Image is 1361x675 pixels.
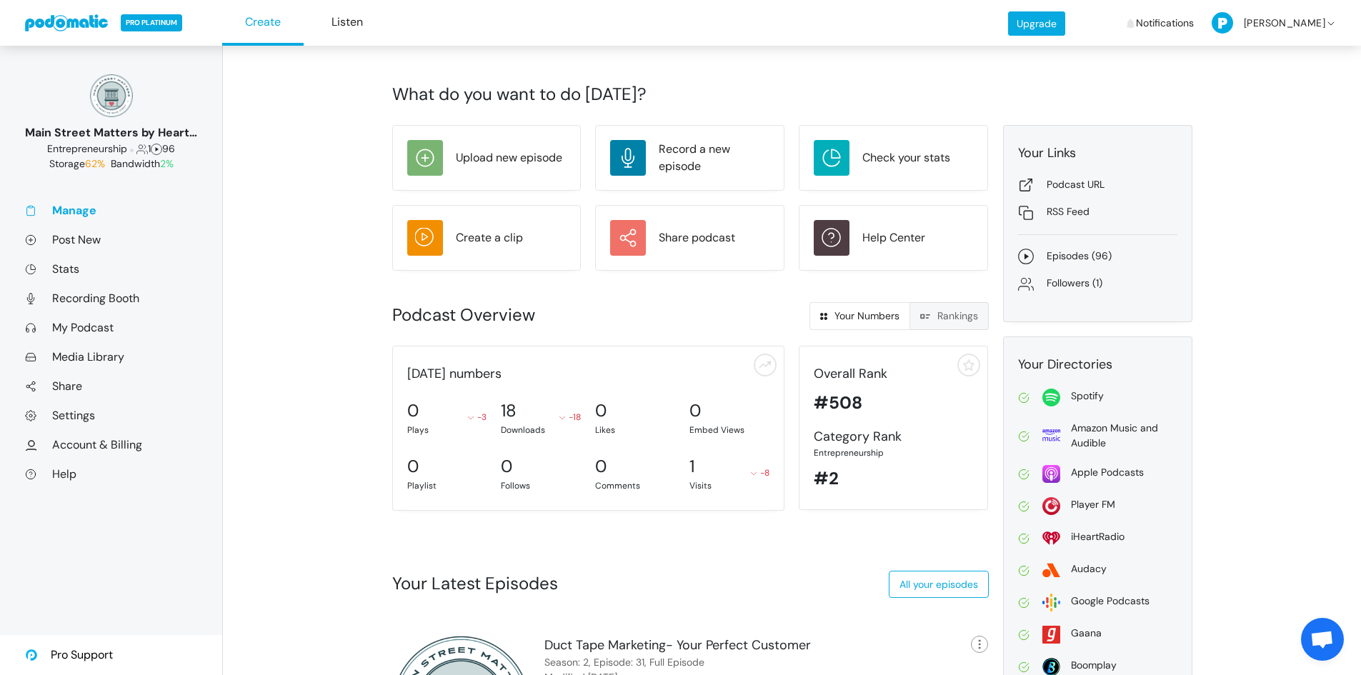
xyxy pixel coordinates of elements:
div: 0 [407,454,419,479]
div: Overall Rank [814,364,973,384]
div: Your Directories [1018,355,1177,374]
div: Category Rank [814,427,973,446]
span: [PERSON_NAME] [1244,2,1325,44]
div: 0 [595,398,607,424]
img: amazon-69639c57110a651e716f65801135d36e6b1b779905beb0b1c95e1d99d62ebab9.svg [1042,426,1060,444]
div: Apple Podcasts [1071,465,1144,480]
a: Recording Booth [25,291,197,306]
span: Notifications [1136,2,1194,44]
a: Upgrade [1008,11,1065,36]
a: Pro Support [25,635,113,675]
div: Google Podcasts [1071,594,1150,609]
a: Gaana [1018,626,1177,644]
div: Spotify [1071,389,1104,404]
a: Amazon Music and Audible [1018,421,1177,451]
a: Google Podcasts [1018,594,1177,611]
a: Share podcast [610,220,769,256]
div: 18 [501,398,517,424]
div: Season: 2, Episode: 31, Full Episode [544,655,704,670]
a: Spotify [1018,389,1177,406]
div: Player FM [1071,497,1115,512]
div: What do you want to do [DATE]? [392,81,1192,107]
span: Episodes [151,142,162,155]
a: Apple Podcasts [1018,465,1177,483]
div: [DATE] numbers [400,364,777,384]
div: #2 [814,466,973,491]
a: Record a new episode [610,140,769,176]
a: Followers (1) [1018,276,1177,291]
div: Downloads [501,424,581,436]
a: Media Library [25,349,197,364]
div: 0 [501,454,512,479]
div: Plays [407,424,487,436]
div: Your Links [1018,144,1177,163]
a: Post New [25,232,197,247]
a: Episodes (96) [1018,249,1177,264]
img: i_heart_radio-0fea502c98f50158959bea423c94b18391c60ffcc3494be34c3ccd60b54f1ade.svg [1042,529,1060,547]
div: Main Street Matters by Heart on [GEOGRAPHIC_DATA] [25,124,197,141]
a: Listen [306,1,388,46]
div: -18 [559,411,581,424]
a: RSS Feed [1018,204,1177,220]
a: Settings [25,408,197,423]
img: spotify-814d7a4412f2fa8a87278c8d4c03771221523d6a641bdc26ea993aaf80ac4ffe.svg [1042,389,1060,406]
a: Podcast URL [1018,177,1177,193]
div: 1 96 [25,141,197,156]
a: Your Numbers [809,302,910,330]
div: iHeartRadio [1071,529,1125,544]
div: Podcast Overview [392,302,684,328]
div: 0 [595,454,607,479]
a: Account & Billing [25,437,197,452]
div: Share podcast [659,229,735,246]
div: Help Center [862,229,925,246]
img: P-50-ab8a3cff1f42e3edaa744736fdbd136011fc75d0d07c0e6946c3d5a70d29199b.png [1212,12,1233,34]
img: apple-26106266178e1f815f76c7066005aa6211188c2910869e7447b8cdd3a6512788.svg [1042,465,1060,483]
a: Help [25,466,197,481]
a: Manage [25,203,197,218]
span: PRO PLATINUM [121,14,182,31]
div: Create a clip [456,229,523,246]
div: -8 [751,466,769,479]
a: iHeartRadio [1018,529,1177,547]
a: Upload new episode [407,140,567,176]
a: [PERSON_NAME] [1212,2,1337,44]
div: Entrepreneurship [814,446,973,459]
a: Share [25,379,197,394]
div: Boomplay [1071,658,1117,673]
a: Stats [25,261,197,276]
img: player_fm-2f731f33b7a5920876a6a59fec1291611fade0905d687326e1933154b96d4679.svg [1042,497,1060,515]
div: Follows [501,479,581,492]
div: Your Latest Episodes [392,571,558,596]
a: All your episodes [889,571,989,598]
a: Check your stats [814,140,973,176]
img: google-2dbf3626bd965f54f93204bbf7eeb1470465527e396fa5b4ad72d911f40d0c40.svg [1042,594,1060,611]
a: My Podcast [25,320,197,335]
span: Followers [136,142,148,155]
div: 0 [407,398,419,424]
a: Create a clip [407,220,567,256]
div: Record a new episode [659,141,769,175]
div: Visits [689,479,769,492]
div: -3 [468,411,487,424]
div: Playlist [407,479,487,492]
div: Embed Views [689,424,769,436]
div: Check your stats [862,149,950,166]
div: 0 [689,398,701,424]
div: Gaana [1071,626,1102,641]
div: Upload new episode [456,149,562,166]
img: gaana-acdc428d6f3a8bcf3dfc61bc87d1a5ed65c1dda5025f5609f03e44ab3dd96560.svg [1042,626,1060,644]
div: 1 [689,454,694,479]
a: Player FM [1018,497,1177,515]
span: Business: Entrepreneurship [47,142,127,155]
a: Open chat [1301,618,1344,661]
div: Amazon Music and Audible [1071,421,1177,451]
span: Bandwidth [111,157,174,170]
div: Duct Tape Marketing- Your Perfect Customer [544,636,811,655]
div: Likes [595,424,675,436]
img: 150x150_17130234.png [90,74,133,117]
a: Audacy [1018,561,1177,579]
div: Audacy [1071,561,1107,576]
img: audacy-5d0199fadc8dc77acc7c395e9e27ef384d0cbdead77bf92d3603ebf283057071.svg [1042,561,1060,579]
div: Comments [595,479,675,492]
a: Create [222,1,304,46]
